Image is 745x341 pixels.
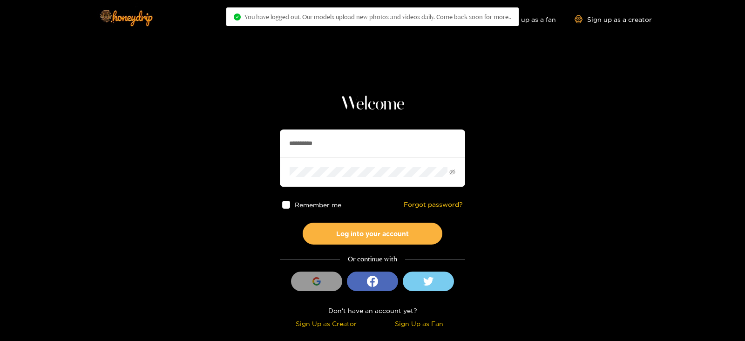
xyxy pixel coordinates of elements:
[375,318,463,329] div: Sign Up as Fan
[449,169,455,175] span: eye-invisible
[244,13,511,20] span: You have logged out. Our models upload new photos and videos daily. Come back soon for more..
[280,93,465,116] h1: Welcome
[303,223,442,245] button: Log into your account
[280,254,465,265] div: Or continue with
[282,318,370,329] div: Sign Up as Creator
[404,201,463,209] a: Forgot password?
[280,305,465,316] div: Don't have an account yet?
[492,15,556,23] a: Sign up as a fan
[575,15,652,23] a: Sign up as a creator
[295,201,341,208] span: Remember me
[234,14,241,20] span: check-circle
